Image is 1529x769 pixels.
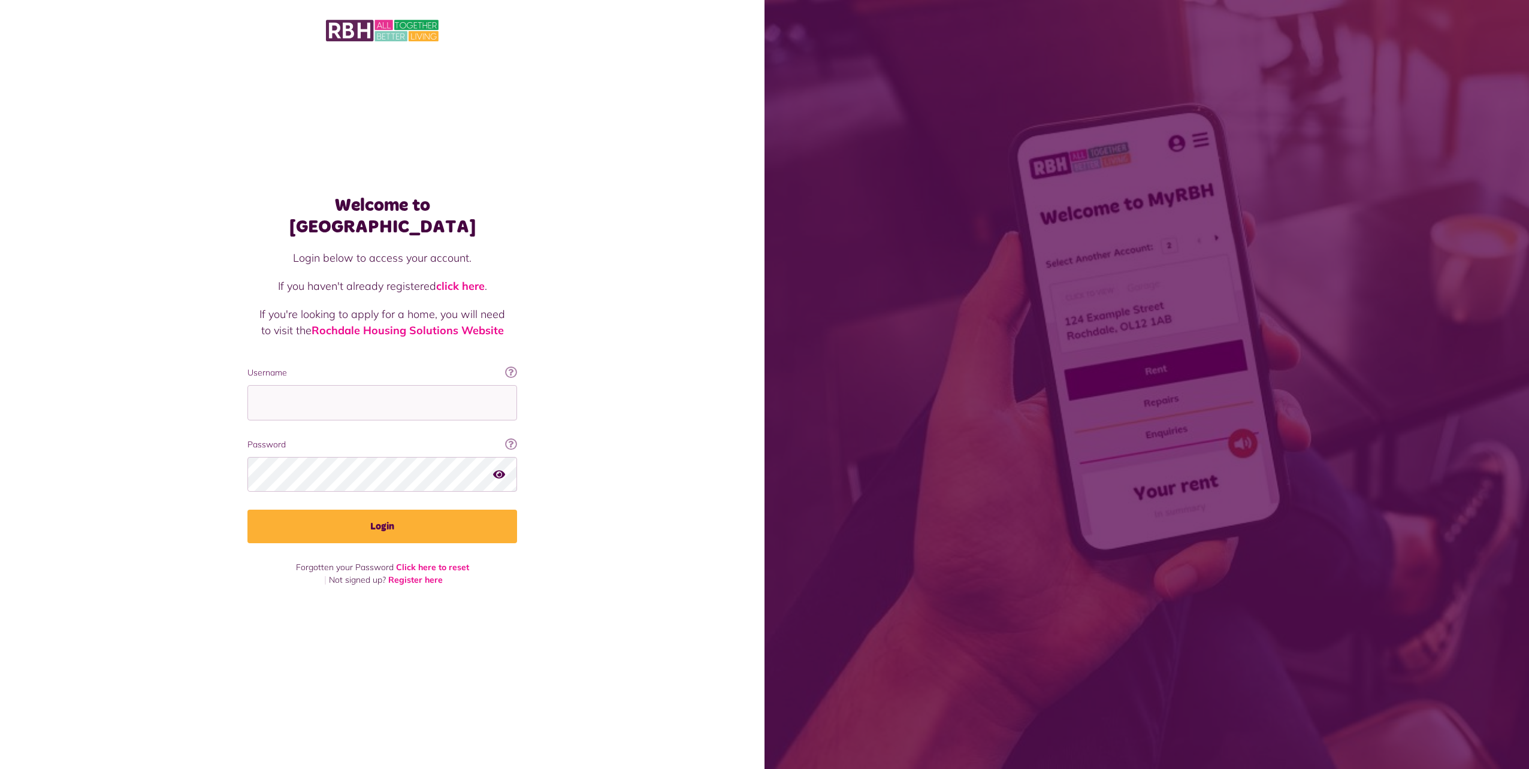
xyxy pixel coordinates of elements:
[259,278,505,294] p: If you haven't already registered .
[247,195,517,238] h1: Welcome to [GEOGRAPHIC_DATA]
[247,438,517,451] label: Password
[312,323,504,337] a: Rochdale Housing Solutions Website
[259,306,505,338] p: If you're looking to apply for a home, you will need to visit the
[396,562,469,573] a: Click here to reset
[326,18,439,43] img: MyRBH
[259,250,505,266] p: Login below to access your account.
[247,510,517,543] button: Login
[247,367,517,379] label: Username
[388,574,443,585] a: Register here
[329,574,386,585] span: Not signed up?
[436,279,485,293] a: click here
[296,562,394,573] span: Forgotten your Password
